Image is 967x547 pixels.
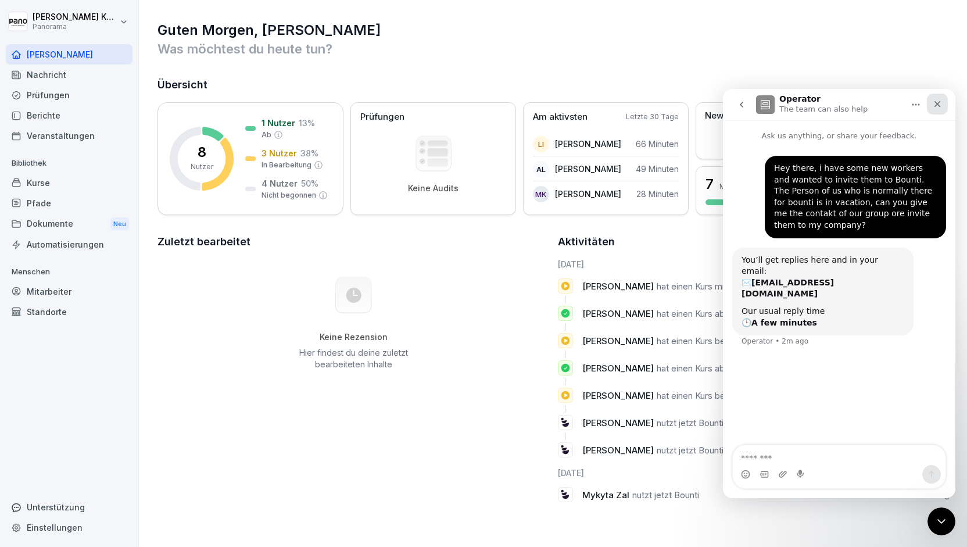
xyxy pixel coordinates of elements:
font: [PERSON_NAME] [33,12,99,22]
font: % [311,148,318,158]
font: [DATE] [558,259,584,269]
a: Veranstaltungen [6,126,132,146]
a: Kurse [6,173,132,193]
font: hat einen Kurs abgeschlossen [657,308,776,319]
font: nutzt jetzt Bounti [632,489,699,500]
font: Veranstaltungen [27,131,95,141]
font: [PERSON_NAME] [582,281,654,292]
font: nutzt jetzt Bounti [657,445,724,456]
font: 4 Nutzer [262,178,298,188]
font: Nutzer [191,162,213,171]
font: Mitarbeitende nutzen jetzt Bounti [719,182,833,191]
font: 7 [705,176,714,192]
font: Guten Morgen, [PERSON_NAME] [157,22,381,38]
font: Prüfungen [360,111,404,122]
font: In Bearbeitung [262,160,311,169]
font: 66 Minuten [636,139,679,149]
font: Kussinna [101,12,139,22]
font: 49 Minuten [636,164,679,174]
font: 1 Nutzer [262,118,295,128]
a: Standorte [6,302,132,322]
font: % [307,118,315,128]
a: Berichte [6,105,132,126]
font: Aktivitäten [558,235,615,248]
font: 50 [301,178,311,188]
font: Keine Audits [408,183,459,193]
font: Einstellungen [27,523,83,532]
font: [PERSON_NAME] [555,189,621,199]
font: MK [535,190,546,199]
a: DokumenteNeu [6,213,132,235]
a: Pfade [6,193,132,213]
font: [PERSON_NAME] [582,363,654,374]
font: 38 [300,148,311,158]
font: [DATE] [558,468,584,478]
font: Bibliothek [12,158,46,167]
font: Was möchtest du heute tun? [157,41,332,56]
font: Panorama [33,22,67,31]
font: Mykyta Zal [582,489,629,500]
font: Übersicht [157,78,207,91]
font: Prüfungen [27,90,70,100]
font: [PERSON_NAME] [555,164,621,174]
font: 8 [198,144,206,160]
font: Keine Rezension [320,332,388,342]
font: [PERSON_NAME] [27,49,93,59]
a: Mitarbeiter [6,281,132,302]
font: [PERSON_NAME] [582,417,654,428]
font: Standorte [27,307,67,317]
font: hat einen Kurs begonnen [657,335,755,346]
font: Kurse [27,178,50,188]
font: Pfade [27,198,51,208]
font: hat einen Kurs mit [657,281,727,292]
font: Menschen [12,267,50,276]
font: Berichte [27,110,60,120]
font: 3 Nutzer [262,148,297,158]
font: LI [538,140,543,149]
font: Neu [113,220,126,228]
a: Prüfungen [6,85,132,105]
font: [PERSON_NAME] [582,445,654,456]
font: [PERSON_NAME] [582,335,654,346]
font: 13 [299,118,307,128]
font: Nachricht [27,70,66,80]
font: [PERSON_NAME] [582,308,654,319]
font: Letzte 30 Tage [626,112,679,121]
font: hat einen Kurs abgeschlossen [657,363,776,374]
font: Zuletzt bearbeitet [157,235,250,248]
iframe: Intercom-Live-Chat [723,89,955,498]
font: nutzt jetzt Bounti [657,417,724,428]
font: [PERSON_NAME] [555,139,621,149]
font: AL [536,165,545,174]
font: News Reichweite [705,110,776,121]
font: 28 Minuten [636,189,679,199]
font: hat einen Kurs begonnen [657,390,755,401]
a: Einstellungen [6,517,132,538]
font: Mitarbeiter [27,287,71,296]
font: Unterstützung [27,502,85,512]
font: Nicht begonnen [262,191,316,199]
a: [PERSON_NAME] [6,44,132,65]
font: Dokumente [27,219,73,228]
iframe: Intercom-Live-Chat [927,507,955,535]
font: Automatisierungen [27,239,104,249]
font: % [311,178,318,188]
